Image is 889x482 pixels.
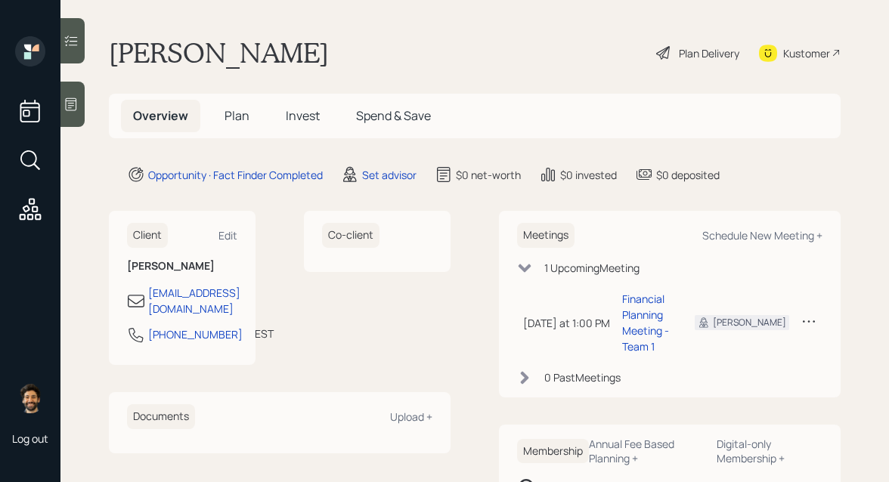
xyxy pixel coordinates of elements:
[456,167,521,183] div: $0 net-worth
[356,107,431,124] span: Spend & Save
[15,383,45,413] img: eric-schwartz-headshot.png
[362,167,417,183] div: Set advisor
[148,285,240,317] div: [EMAIL_ADDRESS][DOMAIN_NAME]
[390,409,432,424] div: Upload +
[322,223,379,248] h6: Co-client
[517,439,589,464] h6: Membership
[225,107,249,124] span: Plan
[148,326,243,342] div: [PHONE_NUMBER]
[713,316,786,329] div: [PERSON_NAME]
[783,45,830,61] div: Kustomer
[544,369,621,385] div: 0 Past Meeting s
[148,167,323,183] div: Opportunity · Fact Finder Completed
[127,260,237,273] h6: [PERSON_NAME]
[656,167,720,183] div: $0 deposited
[218,228,237,243] div: Edit
[255,326,274,341] div: EST
[622,291,671,354] div: Financial Planning Meeting - Team 1
[127,404,195,429] h6: Documents
[133,107,188,124] span: Overview
[589,437,705,465] div: Annual Fee Based Planning +
[127,223,168,248] h6: Client
[679,45,739,61] div: Plan Delivery
[109,36,329,70] h1: [PERSON_NAME]
[560,167,617,183] div: $0 invested
[12,431,48,446] div: Log out
[717,437,822,465] div: Digital-only Membership +
[286,107,320,124] span: Invest
[702,228,822,243] div: Schedule New Meeting +
[517,223,575,248] h6: Meetings
[544,260,640,276] div: 1 Upcoming Meeting
[523,315,610,331] div: [DATE] at 1:00 PM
